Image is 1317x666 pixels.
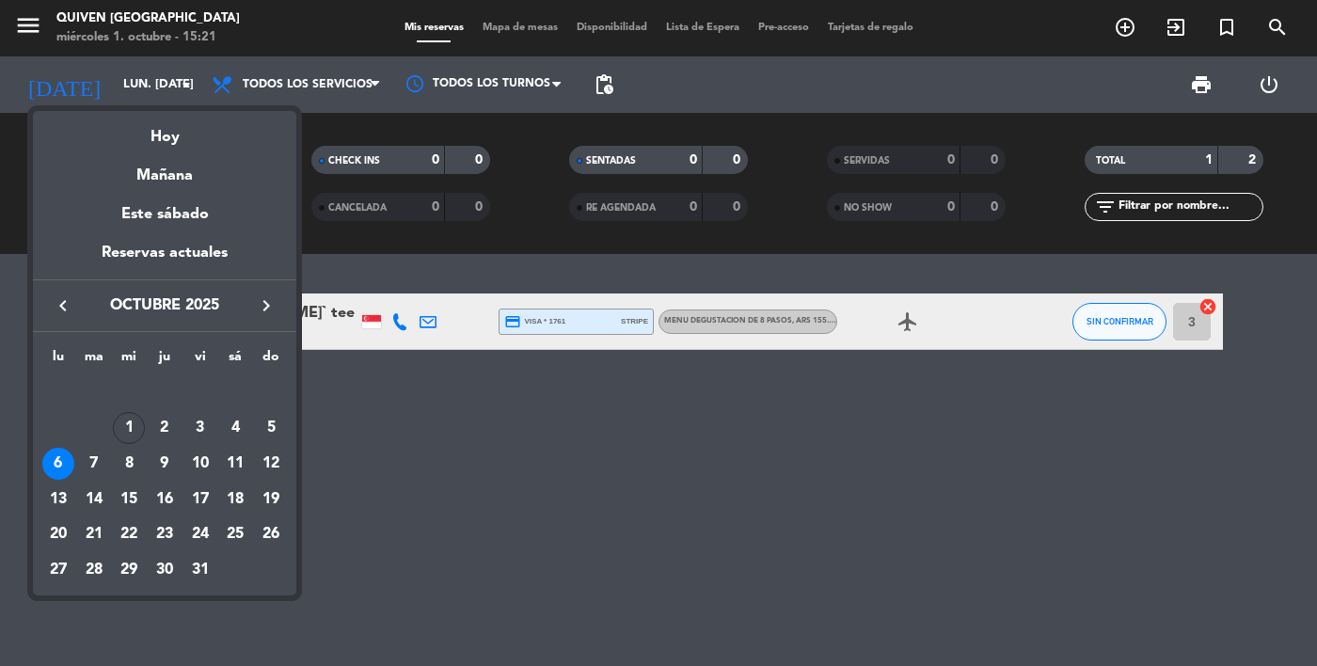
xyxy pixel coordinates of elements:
[182,446,218,482] td: 10 de octubre de 2025
[184,484,216,515] div: 17
[42,554,74,586] div: 27
[113,554,145,586] div: 29
[147,446,182,482] td: 9 de octubre de 2025
[182,346,218,375] th: viernes
[76,552,112,588] td: 28 de octubre de 2025
[52,294,74,317] i: keyboard_arrow_left
[78,484,110,515] div: 14
[113,484,145,515] div: 15
[33,150,296,188] div: Mañana
[76,482,112,517] td: 14 de octubre de 2025
[182,517,218,553] td: 24 de octubre de 2025
[40,346,76,375] th: lunes
[33,188,296,241] div: Este sábado
[253,411,289,447] td: 5 de octubre de 2025
[182,411,218,447] td: 3 de octubre de 2025
[78,554,110,586] div: 28
[253,346,289,375] th: domingo
[255,294,278,317] i: keyboard_arrow_right
[46,293,80,318] button: keyboard_arrow_left
[149,554,181,586] div: 30
[149,448,181,480] div: 9
[113,519,145,551] div: 22
[255,412,287,444] div: 5
[253,517,289,553] td: 26 de octubre de 2025
[147,346,182,375] th: jueves
[40,517,76,553] td: 20 de octubre de 2025
[33,111,296,150] div: Hoy
[113,412,145,444] div: 1
[219,412,251,444] div: 4
[111,552,147,588] td: 29 de octubre de 2025
[184,412,216,444] div: 3
[147,552,182,588] td: 30 de octubre de 2025
[42,448,74,480] div: 6
[219,448,251,480] div: 11
[80,293,249,318] span: octubre 2025
[40,446,76,482] td: 6 de octubre de 2025
[111,446,147,482] td: 8 de octubre de 2025
[111,346,147,375] th: miércoles
[33,241,296,279] div: Reservas actuales
[253,482,289,517] td: 19 de octubre de 2025
[219,484,251,515] div: 18
[149,484,181,515] div: 16
[42,484,74,515] div: 13
[218,517,254,553] td: 25 de octubre de 2025
[111,411,147,447] td: 1 de octubre de 2025
[253,446,289,482] td: 12 de octubre de 2025
[76,446,112,482] td: 7 de octubre de 2025
[76,346,112,375] th: martes
[219,519,251,551] div: 25
[78,519,110,551] div: 21
[40,482,76,517] td: 13 de octubre de 2025
[149,412,181,444] div: 2
[255,448,287,480] div: 12
[249,293,283,318] button: keyboard_arrow_right
[40,375,289,411] td: OCT.
[184,448,216,480] div: 10
[76,517,112,553] td: 21 de octubre de 2025
[111,517,147,553] td: 22 de octubre de 2025
[149,519,181,551] div: 23
[113,448,145,480] div: 8
[255,484,287,515] div: 19
[147,411,182,447] td: 2 de octubre de 2025
[40,552,76,588] td: 27 de octubre de 2025
[184,554,216,586] div: 31
[147,482,182,517] td: 16 de octubre de 2025
[42,519,74,551] div: 20
[218,411,254,447] td: 4 de octubre de 2025
[182,552,218,588] td: 31 de octubre de 2025
[218,446,254,482] td: 11 de octubre de 2025
[182,482,218,517] td: 17 de octubre de 2025
[184,519,216,551] div: 24
[218,346,254,375] th: sábado
[255,519,287,551] div: 26
[147,517,182,553] td: 23 de octubre de 2025
[218,482,254,517] td: 18 de octubre de 2025
[78,448,110,480] div: 7
[111,482,147,517] td: 15 de octubre de 2025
